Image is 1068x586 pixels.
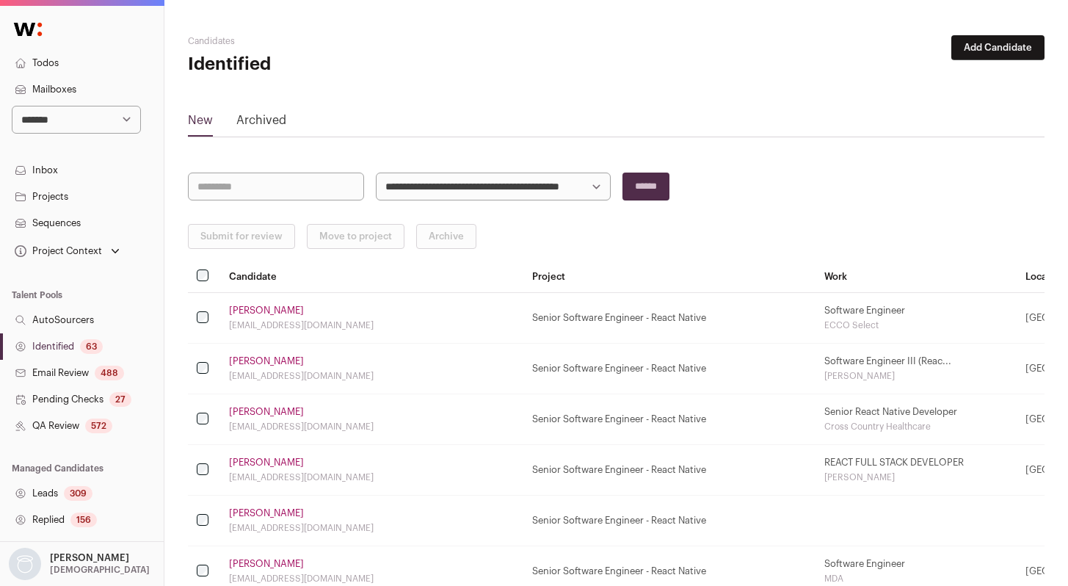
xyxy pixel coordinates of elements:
a: [PERSON_NAME] [229,406,304,418]
div: 63 [80,339,103,354]
div: [PERSON_NAME] [824,471,1008,483]
td: Senior React Native Developer [815,394,1017,445]
div: [EMAIL_ADDRESS][DOMAIN_NAME] [229,573,515,585]
a: [PERSON_NAME] [229,457,304,469]
a: [PERSON_NAME] [229,355,304,367]
img: nopic.png [9,548,41,580]
div: Project Context [12,245,102,257]
td: Senior Software Engineer - React Native [523,344,815,394]
td: Senior Software Engineer - React Native [523,496,815,546]
a: Archived [236,112,286,135]
div: [EMAIL_ADDRESS][DOMAIN_NAME] [229,522,515,534]
td: Senior Software Engineer - React Native [523,394,815,445]
td: Senior Software Engineer - React Native [523,445,815,496]
td: Software Engineer [815,293,1017,344]
div: ECCO Select [824,319,1008,331]
button: Open dropdown [12,241,123,261]
td: REACT FULL STACK DEVELOPER [815,445,1017,496]
p: [PERSON_NAME] [50,552,129,564]
a: [PERSON_NAME] [229,558,304,570]
th: Work [815,261,1017,293]
button: Add Candidate [951,35,1045,60]
td: Software Engineer III (Reac... [815,344,1017,394]
th: Project [523,261,815,293]
div: 309 [64,486,92,501]
div: 27 [109,392,131,407]
div: 572 [85,419,112,433]
div: [EMAIL_ADDRESS][DOMAIN_NAME] [229,471,515,483]
div: [PERSON_NAME] [824,370,1008,382]
div: [EMAIL_ADDRESS][DOMAIN_NAME] [229,319,515,331]
div: [EMAIL_ADDRESS][DOMAIN_NAME] [229,370,515,382]
div: [EMAIL_ADDRESS][DOMAIN_NAME] [229,421,515,433]
a: New [188,112,213,135]
h2: Candidates [188,35,473,47]
td: Senior Software Engineer - React Native [523,293,815,344]
div: 156 [70,513,97,527]
div: MDA [824,573,1008,585]
div: 488 [95,366,124,380]
img: Wellfound [6,15,50,44]
div: Cross Country Healthcare [824,421,1008,433]
p: [DEMOGRAPHIC_DATA] [50,564,150,576]
a: [PERSON_NAME] [229,305,304,316]
button: Open dropdown [6,548,153,580]
h1: Identified [188,53,473,76]
th: Candidate [220,261,523,293]
a: [PERSON_NAME] [229,507,304,519]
